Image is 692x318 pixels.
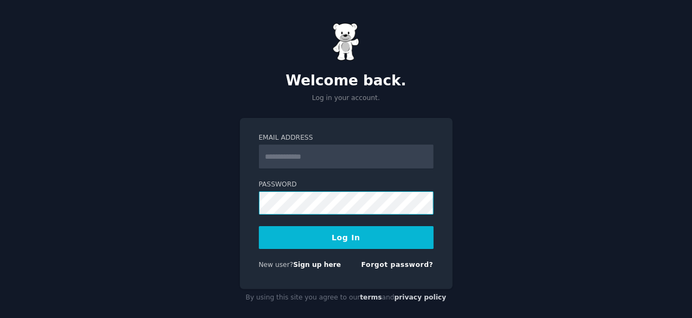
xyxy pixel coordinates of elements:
[259,261,294,269] span: New user?
[240,289,453,307] div: By using this site you agree to our and
[333,23,360,61] img: Gummy Bear
[259,180,434,190] label: Password
[259,226,434,249] button: Log In
[293,261,341,269] a: Sign up here
[240,72,453,90] h2: Welcome back.
[259,133,434,143] label: Email Address
[240,93,453,103] p: Log in your account.
[360,294,382,301] a: terms
[395,294,447,301] a: privacy policy
[361,261,434,269] a: Forgot password?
